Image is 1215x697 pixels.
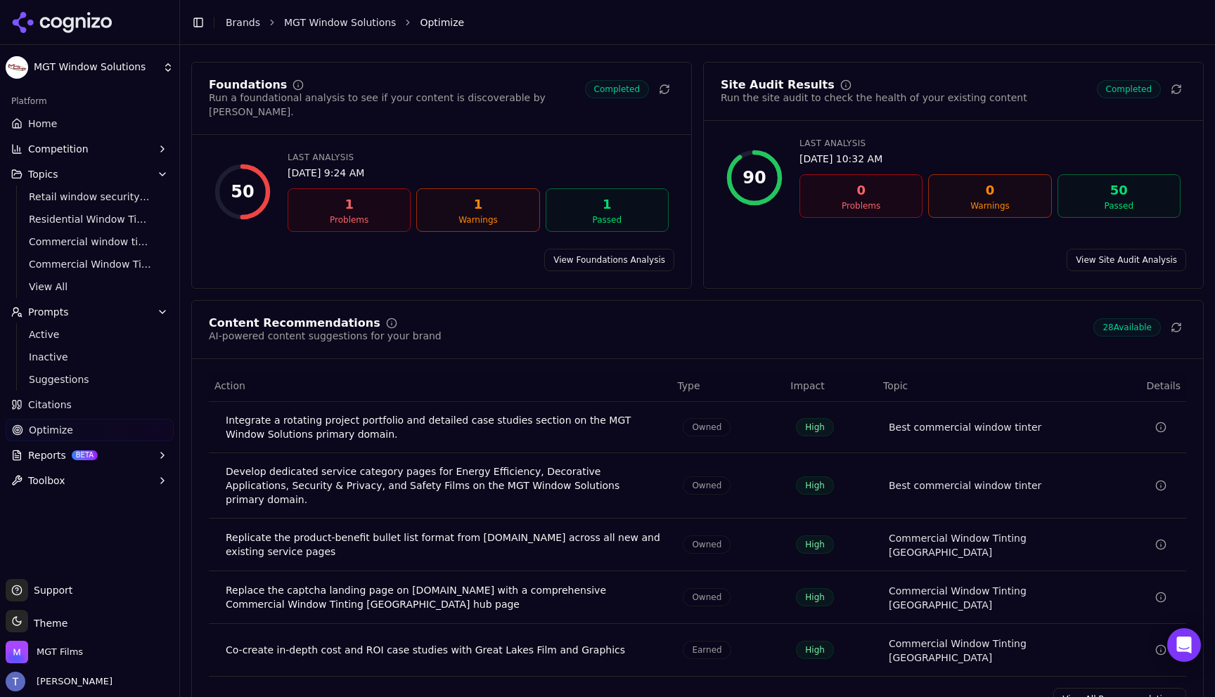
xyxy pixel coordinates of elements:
[226,17,260,28] a: Brands
[806,200,916,211] div: Problems
[1064,200,1174,211] div: Passed
[29,190,151,204] span: Retail window security [GEOGRAPHIC_DATA]
[28,305,69,319] span: Prompts
[790,379,824,393] span: Impact
[6,301,174,323] button: Prompts
[6,90,174,112] div: Platform
[721,91,1027,105] div: Run the site audit to check the health of your existing content
[889,478,1041,493] div: Best commercial window tinter
[742,167,766,189] div: 90
[785,370,877,402] th: Impact
[29,423,73,437] span: Optimize
[29,372,151,386] span: Suggestions
[209,91,585,119] div: Run a foundational analysis to see if your content is discoverable by [PERSON_NAME].
[934,200,1045,211] div: Warnings
[226,583,660,611] div: Replace the captcha landing page on [DOMAIN_NAME] with a comprehensive Commercial Window Tinting ...
[29,350,151,364] span: Inactive
[1067,249,1186,271] a: View Site Audit Analysis
[209,370,1186,677] div: Data table
[889,584,1093,612] a: Commercial Window Tinting [GEOGRAPHIC_DATA]
[6,163,174,185] button: Topics
[28,398,72,412] span: Citations
[552,195,662,214] div: 1
[6,641,83,663] button: Open organization switcher
[1093,318,1161,337] span: 28 Available
[28,117,57,131] span: Home
[420,15,464,30] span: Optimize
[29,212,151,226] span: Residential Window Tinting [GEOGRAPHIC_DATA]
[677,379,700,393] span: Type
[28,167,58,181] span: Topics
[214,379,245,393] span: Action
[796,535,834,554] span: High
[28,474,65,488] span: Toolbox
[23,325,157,344] a: Active
[226,643,660,657] div: Co-create in-depth cost and ROI case studies with Great Lakes Film and Graphics
[683,588,731,606] span: Owned
[6,112,174,135] a: Home
[226,15,1176,30] nav: breadcrumb
[226,464,660,507] div: Develop dedicated service category pages for Energy Efficiency, Decorative Applications, Security...
[889,531,1093,559] a: Commercial Window Tinting [GEOGRAPHIC_DATA]
[1104,370,1186,402] th: Details
[671,370,785,402] th: Type
[877,370,1104,402] th: Topic
[806,181,916,200] div: 0
[31,675,112,688] span: [PERSON_NAME]
[889,420,1041,434] a: Best commercial window tinter
[226,530,660,559] div: Replicate the product-benefit bullet list format from [DOMAIN_NAME] across all new and existing s...
[1167,628,1201,662] div: Open Intercom Messenger
[6,672,112,691] button: Open user button
[226,413,660,441] div: Integrate a rotating project portfolio and detailed case studies section on the MGT Window Soluti...
[28,142,89,156] span: Competition
[552,214,662,226] div: Passed
[796,641,834,659] span: High
[209,318,380,329] div: Content Recommendations
[28,583,72,597] span: Support
[796,588,834,606] span: High
[23,209,157,229] a: Residential Window Tinting [GEOGRAPHIC_DATA]
[6,444,174,467] button: ReportsBETA
[799,152,1181,166] div: [DATE] 10:32 AM
[683,641,731,659] span: Earned
[585,80,649,98] span: Completed
[231,181,254,203] div: 50
[29,327,151,341] span: Active
[34,61,157,74] span: MGT Window Solutions
[29,280,151,294] span: View All
[721,79,835,91] div: Site Audit Results
[423,195,533,214] div: 1
[6,393,174,416] a: Citations
[28,448,66,462] span: Reports
[209,329,442,343] div: AI-powered content suggestions for your brand
[23,347,157,367] a: Inactive
[683,418,731,436] span: Owned
[284,15,396,30] a: MGT Window Solutions
[423,214,533,226] div: Warnings
[29,235,151,249] span: Commercial window tinting [PERSON_NAME] MS
[29,257,151,271] span: Commercial Window Tinting [GEOGRAPHIC_DATA]
[6,672,25,691] img: Tyler Newman
[1064,181,1174,200] div: 50
[934,181,1045,200] div: 0
[209,79,287,91] div: Foundations
[889,637,1093,665] a: Commercial Window Tinting [GEOGRAPHIC_DATA]
[28,618,67,629] span: Theme
[23,232,157,252] a: Commercial window tinting [PERSON_NAME] MS
[6,56,28,79] img: MGT Window Solutions
[288,152,669,163] div: Last Analysis
[23,254,157,274] a: Commercial Window Tinting [GEOGRAPHIC_DATA]
[6,641,28,663] img: MGT Films
[1110,379,1181,393] span: Details
[6,469,174,492] button: Toolbox
[796,476,834,495] span: High
[544,249,674,271] a: View Foundations Analysis
[294,195,404,214] div: 1
[883,379,908,393] span: Topic
[1097,80,1161,98] span: Completed
[23,277,157,297] a: View All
